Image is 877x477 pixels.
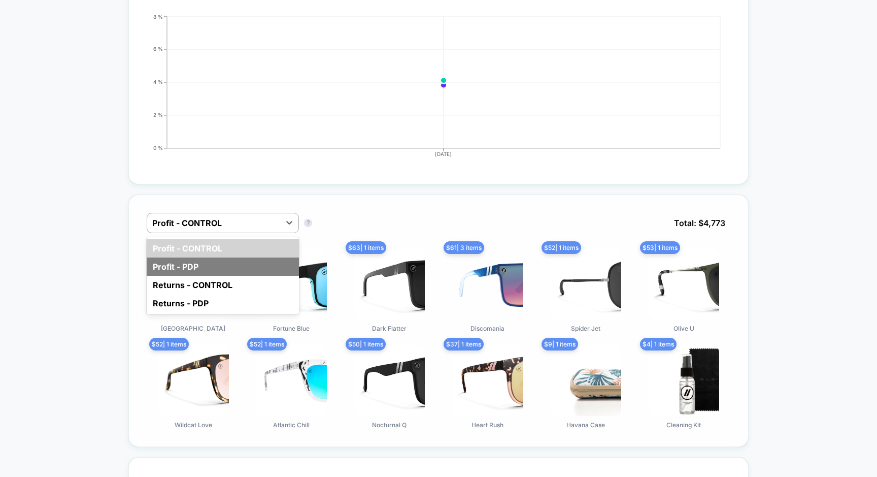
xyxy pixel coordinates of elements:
[354,248,425,320] img: Dark Flatter
[346,338,386,351] span: $ 50 | 1 items
[153,145,163,151] tspan: 0 %
[444,241,484,254] span: $ 61 | 3 items
[147,276,299,294] div: Returns - CONTROL
[147,258,299,276] div: Profit - PDP
[550,248,621,320] img: Spider Jet
[470,325,504,332] span: Discomania
[648,345,719,416] img: Cleaning Kit
[669,213,730,233] span: Total: $ 4,773
[673,325,694,332] span: Olive U
[666,421,701,429] span: Cleaning Kit
[354,345,425,416] img: Nocturnal Q
[153,46,163,52] tspan: 6 %
[452,248,523,320] img: Discomania
[247,338,287,351] span: $ 52 | 1 items
[542,241,581,254] span: $ 52 | 1 items
[175,421,212,429] span: Wildcat Love
[648,248,719,320] img: Olive U
[153,79,163,85] tspan: 4 %
[273,421,310,429] span: Atlantic Chill
[273,325,310,332] span: Fortune Blue
[256,345,327,416] img: Atlantic Chill
[346,241,386,254] span: $ 63 | 1 items
[435,151,452,157] tspan: [DATE]
[471,421,503,429] span: Heart Rush
[571,325,600,332] span: Spider Jet
[542,338,578,351] span: $ 9 | 1 items
[452,345,523,416] img: Heart Rush
[147,294,299,312] div: Returns - PDP
[444,338,484,351] span: $ 37 | 1 items
[149,338,189,351] span: $ 52 | 1 items
[158,345,229,416] img: Wildcat Love
[566,421,605,429] span: Havana Case
[147,239,299,258] div: Profit - CONTROL
[372,421,407,429] span: Nocturnal Q
[153,112,163,118] tspan: 2 %
[153,13,163,19] tspan: 8 %
[550,345,621,416] img: Havana Case
[137,14,720,166] div: CONVERSION_RATE
[640,338,677,351] span: $ 4 | 1 items
[161,325,225,332] span: [GEOGRAPHIC_DATA]
[640,241,680,254] span: $ 53 | 1 items
[304,219,312,227] button: ?
[372,325,407,332] span: Dark Flatter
